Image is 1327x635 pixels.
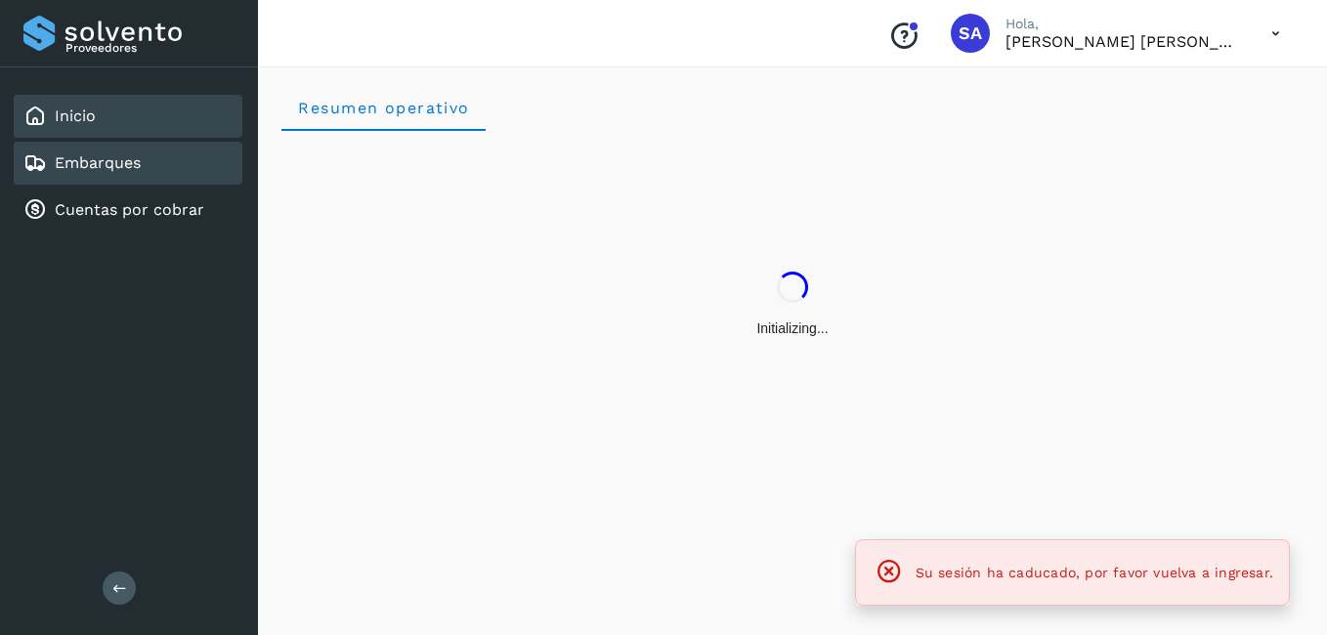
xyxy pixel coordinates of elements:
span: Su sesión ha caducado, por favor vuelva a ingresar. [916,565,1273,580]
p: Hola, [1006,16,1240,32]
a: Inicio [55,106,96,125]
span: Resumen operativo [297,99,470,117]
div: Embarques [14,142,242,185]
div: Cuentas por cobrar [14,189,242,232]
a: Cuentas por cobrar [55,200,204,219]
p: Proveedores [65,41,235,55]
a: Embarques [55,153,141,172]
div: Inicio [14,95,242,138]
p: Saul Armando Palacios Martinez [1006,32,1240,51]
